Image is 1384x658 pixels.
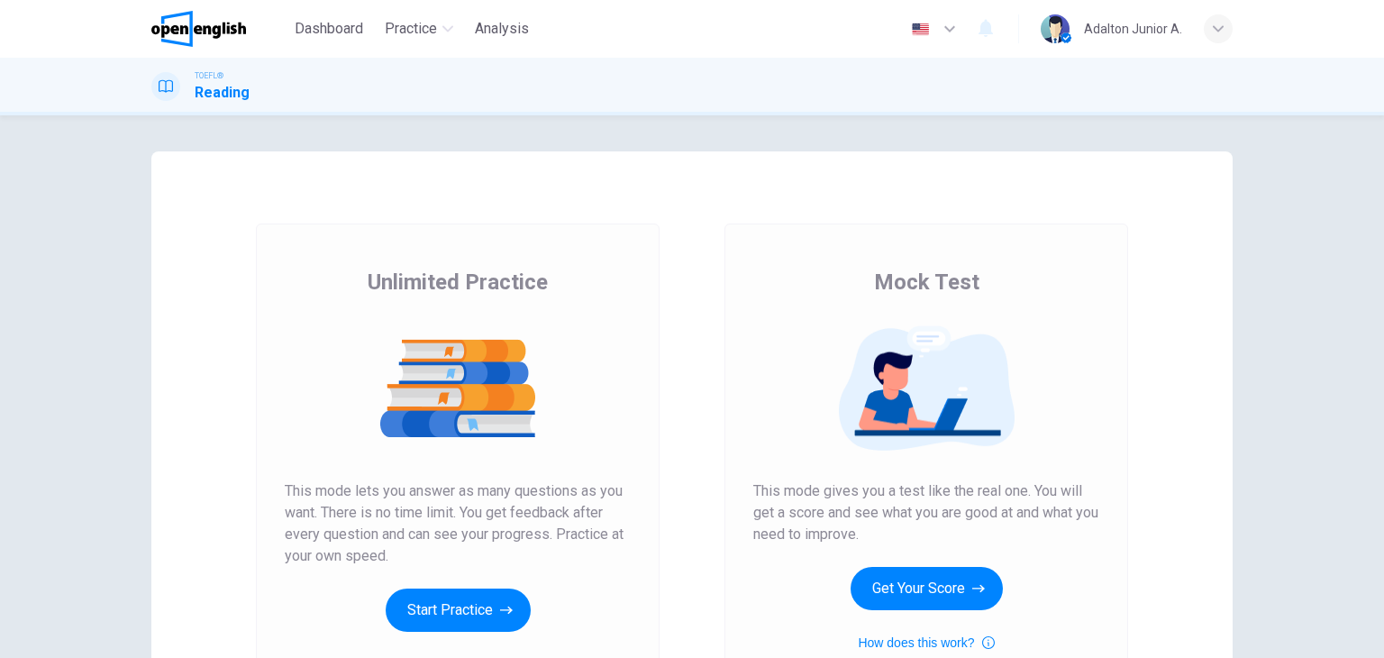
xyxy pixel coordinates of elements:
[468,13,536,45] button: Analysis
[195,82,250,104] h1: Reading
[475,18,529,40] span: Analysis
[858,632,994,653] button: How does this work?
[753,480,1099,545] span: This mode gives you a test like the real one. You will get a score and see what you are good at a...
[287,13,370,45] button: Dashboard
[295,18,363,40] span: Dashboard
[909,23,932,36] img: en
[851,567,1003,610] button: Get Your Score
[386,589,531,632] button: Start Practice
[874,268,979,297] span: Mock Test
[151,11,246,47] img: OpenEnglish logo
[195,69,223,82] span: TOEFL®
[385,18,437,40] span: Practice
[378,13,460,45] button: Practice
[1041,14,1070,43] img: Profile picture
[285,480,631,567] span: This mode lets you answer as many questions as you want. There is no time limit. You get feedback...
[151,11,287,47] a: OpenEnglish logo
[1084,18,1182,40] div: Adalton Junior A.
[368,268,548,297] span: Unlimited Practice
